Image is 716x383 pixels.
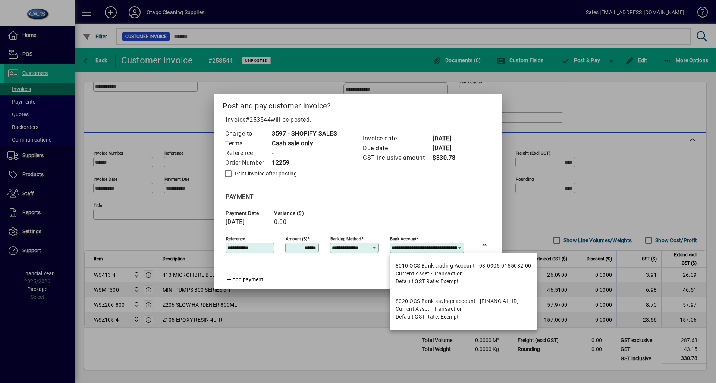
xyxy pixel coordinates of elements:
[362,143,432,153] td: Due date
[271,158,337,168] td: 12259
[226,236,245,241] mat-label: Reference
[233,170,297,177] label: Print invoice after posting
[432,134,462,143] td: [DATE]
[396,262,531,270] div: 8010 OCS Bank trading Account - 03-0905-0155082-00
[432,143,462,153] td: [DATE]
[226,219,244,225] span: [DATE]
[432,153,462,163] td: $330.78
[330,236,361,241] mat-label: Banking method
[214,94,502,115] h2: Post and pay customer invoice?
[396,297,519,305] div: 8020 OCS Bank savings account - [FINANCIAL_ID]
[390,256,537,291] mat-option: 8010 OCS Bank trading Account - 03-0905-0155082-00
[396,305,463,313] span: Current Asset - Transaction
[232,276,263,282] span: Add payment
[225,148,271,158] td: Reference
[225,139,271,148] td: Terms
[271,148,337,158] td: -
[362,153,432,163] td: GST inclusive amount
[274,211,319,216] span: Variance ($)
[223,115,493,124] p: Invoice will be posted .
[274,219,286,225] span: 0.00
[390,236,417,241] mat-label: Bank Account
[390,291,537,327] mat-option: 8020 OCS Bank savings account - 03-0905-0155082-001
[225,158,271,168] td: Order Number
[396,278,459,285] span: Default GST Rate: Exempt
[226,211,270,216] span: Payment date
[362,134,432,143] td: Invoice date
[396,313,459,321] span: Default GST Rate: Exempt
[246,116,271,123] span: #253544
[271,129,337,139] td: 3597 - SHOPIFY SALES
[225,129,271,139] td: Charge to
[271,139,337,148] td: Cash sale only
[223,273,266,287] button: Add payment
[226,193,254,200] span: Payment
[396,270,463,278] span: Current Asset - Transaction
[286,236,307,241] mat-label: Amount ($)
